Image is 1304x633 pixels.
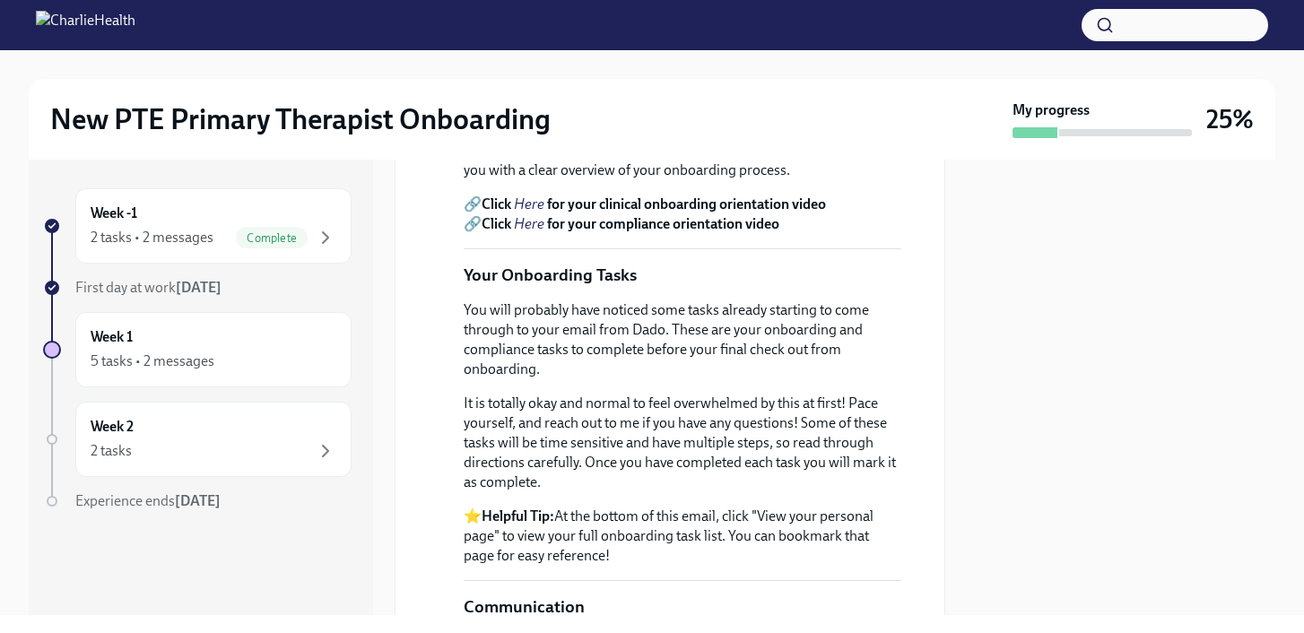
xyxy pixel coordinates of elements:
[464,300,901,379] p: You will probably have noticed some tasks already starting to come through to your email from Dad...
[91,441,132,461] div: 2 tasks
[36,11,135,39] img: CharlieHealth
[91,327,133,347] h6: Week 1
[464,394,901,492] p: It is totally okay and normal to feel overwhelmed by this at first! Pace yourself, and reach out ...
[464,264,637,287] p: Your Onboarding Tasks
[50,101,551,137] h2: New PTE Primary Therapist Onboarding
[514,215,544,232] a: Here
[91,204,137,223] h6: Week -1
[1206,103,1254,135] h3: 25%
[43,278,352,298] a: First day at work[DATE]
[464,195,901,234] p: 🔗 🔗
[43,312,352,387] a: Week 15 tasks • 2 messages
[75,492,221,509] span: Experience ends
[236,231,308,245] span: Complete
[43,188,352,264] a: Week -12 tasks • 2 messagesComplete
[175,492,221,509] strong: [DATE]
[176,279,222,296] strong: [DATE]
[91,351,214,371] div: 5 tasks • 2 messages
[514,195,544,212] a: Here
[464,595,585,619] p: Communication
[1013,100,1090,120] strong: My progress
[482,215,511,232] strong: Click
[43,402,352,477] a: Week 22 tasks
[464,507,901,566] p: ⭐ At the bottom of this email, click "View your personal page" to view your full onboarding task ...
[547,215,779,232] strong: for your compliance orientation video
[91,417,134,437] h6: Week 2
[75,279,222,296] span: First day at work
[91,228,213,247] div: 2 tasks • 2 messages
[547,195,826,212] strong: for your clinical onboarding orientation video
[482,507,554,525] strong: Helpful Tip:
[482,195,511,212] strong: Click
